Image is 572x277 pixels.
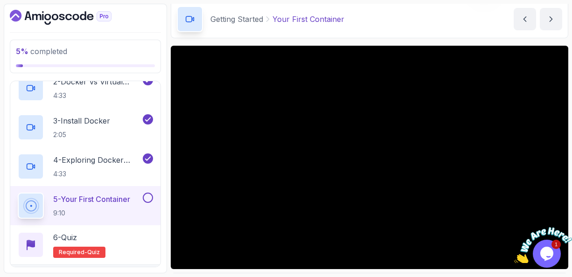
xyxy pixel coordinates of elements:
p: Getting Started [210,14,263,25]
span: 5 % [16,47,28,56]
span: quiz [87,249,100,256]
p: 2 - Docker vs Virtual Machines [53,76,141,87]
p: 4 - Exploring Docker Desktop [53,154,141,166]
p: 5 - Your First Container [53,194,130,205]
button: 6-QuizRequired-quiz [18,232,153,258]
button: next content [540,8,562,30]
button: previous content [514,8,536,30]
button: 2-Docker vs Virtual Machines4:33 [18,75,153,101]
p: 2:05 [53,130,110,139]
a: Dashboard [10,10,133,25]
p: 4:33 [53,91,141,100]
p: 9:10 [53,208,130,218]
span: completed [16,47,67,56]
span: Required- [59,249,87,256]
button: 3-Install Docker2:05 [18,114,153,140]
iframe: 5 - Your First Container [171,46,568,269]
button: 4-Exploring Docker Desktop4:33 [18,153,153,180]
p: Your First Container [272,14,344,25]
iframe: chat widget [514,219,572,263]
p: 3 - Install Docker [53,115,110,126]
p: 6 - Quiz [53,232,77,243]
button: 5-Your First Container9:10 [18,193,153,219]
p: 4:33 [53,169,141,179]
